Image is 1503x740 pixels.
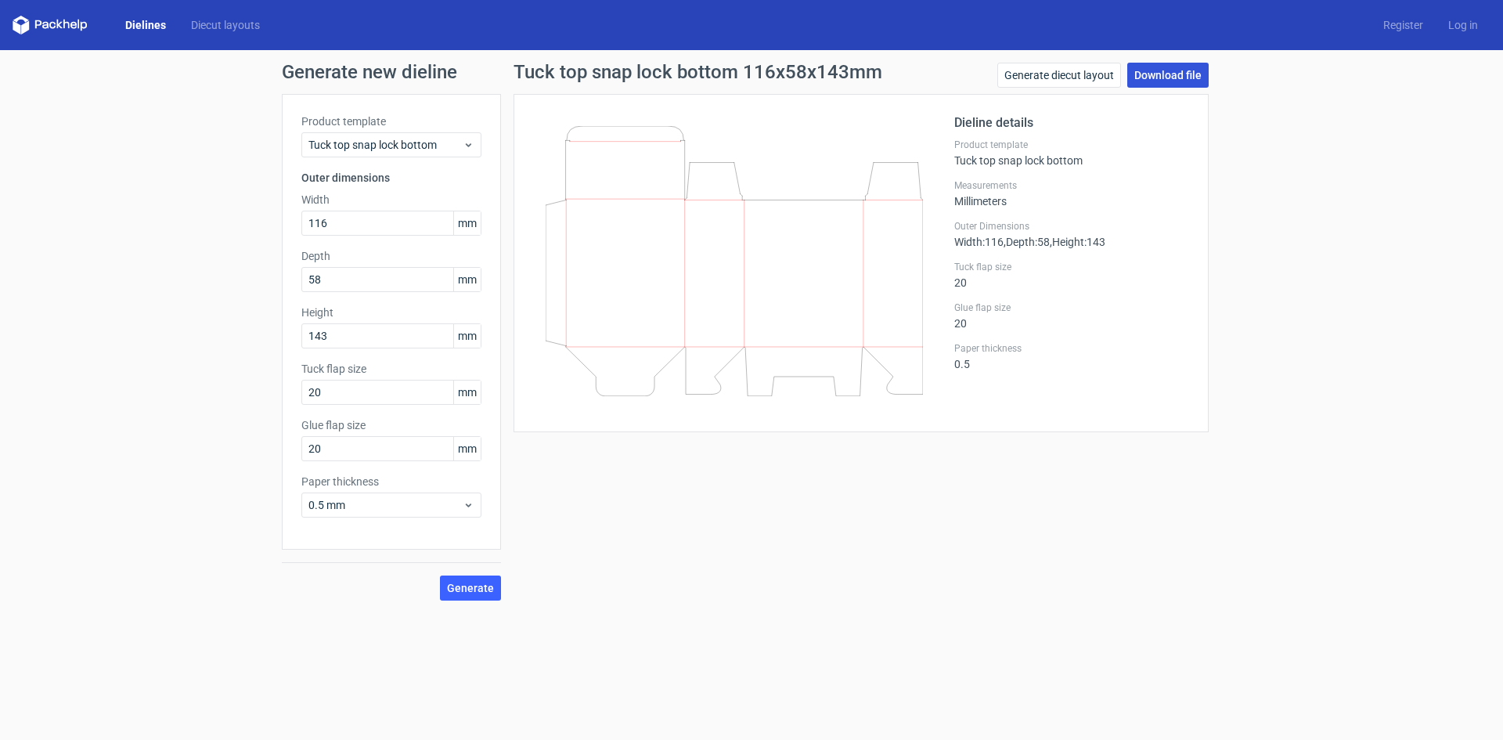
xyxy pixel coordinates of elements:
a: Register [1371,17,1436,33]
span: Width : 116 [954,236,1004,248]
span: mm [453,324,481,348]
a: Log in [1436,17,1490,33]
span: Tuck top snap lock bottom [308,137,463,153]
div: Millimeters [954,179,1189,208]
div: 0.5 [954,342,1189,370]
span: mm [453,268,481,291]
label: Measurements [954,179,1189,192]
label: Glue flap size [301,417,481,433]
span: mm [453,211,481,235]
label: Paper thickness [954,342,1189,355]
h1: Generate new dieline [282,63,1221,81]
span: Generate [447,583,494,594]
label: Height [301,305,481,320]
a: Download file [1127,63,1209,88]
div: 20 [954,261,1189,289]
label: Tuck flap size [301,361,481,377]
label: Product template [301,114,481,129]
div: 20 [954,301,1189,330]
div: Tuck top snap lock bottom [954,139,1189,167]
h2: Dieline details [954,114,1189,132]
span: , Height : 143 [1050,236,1105,248]
span: mm [453,437,481,460]
h3: Outer dimensions [301,170,481,186]
h1: Tuck top snap lock bottom 116x58x143mm [514,63,882,81]
label: Outer Dimensions [954,220,1189,233]
label: Tuck flap size [954,261,1189,273]
a: Diecut layouts [178,17,272,33]
label: Paper thickness [301,474,481,489]
label: Depth [301,248,481,264]
span: , Depth : 58 [1004,236,1050,248]
a: Generate diecut layout [997,63,1121,88]
button: Generate [440,576,501,601]
span: mm [453,381,481,404]
label: Product template [954,139,1189,151]
label: Glue flap size [954,301,1189,314]
a: Dielines [113,17,178,33]
label: Width [301,192,481,208]
span: 0.5 mm [308,497,463,513]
